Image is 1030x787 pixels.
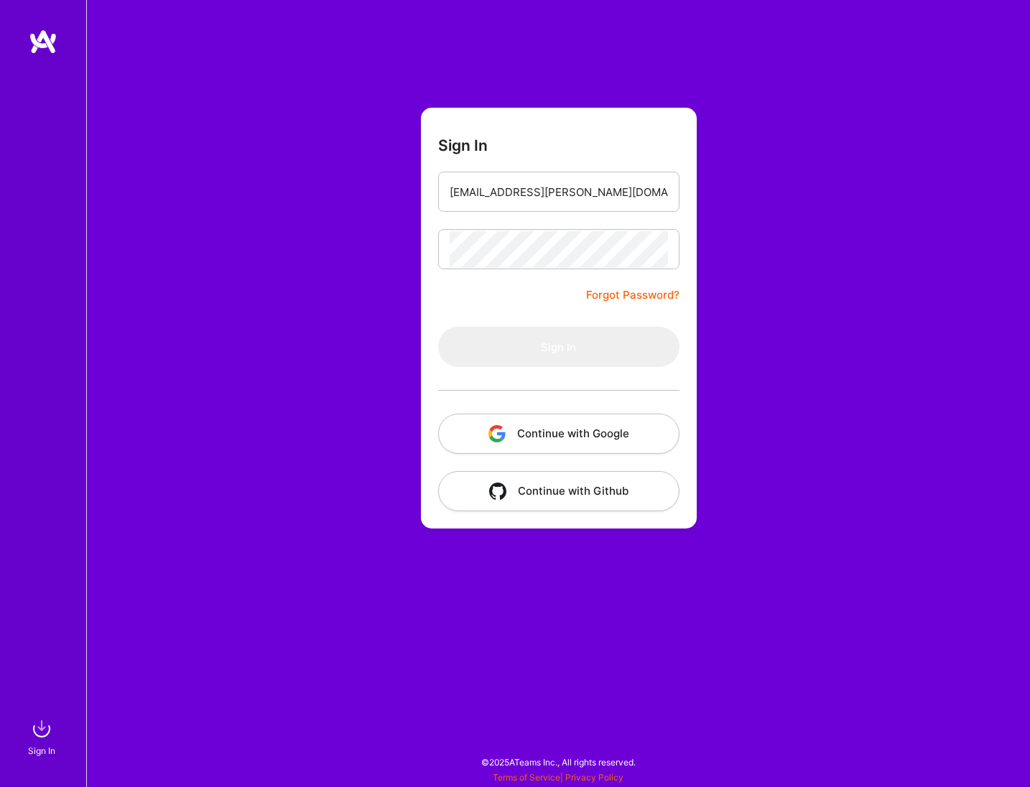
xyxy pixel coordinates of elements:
[438,136,488,154] h3: Sign In
[488,425,506,442] img: icon
[86,744,1030,780] div: © 2025 ATeams Inc., All rights reserved.
[438,327,679,367] button: Sign In
[493,772,623,783] span: |
[489,483,506,500] img: icon
[586,287,679,304] a: Forgot Password?
[565,772,623,783] a: Privacy Policy
[493,772,560,783] a: Terms of Service
[450,174,668,210] input: Email...
[28,743,55,758] div: Sign In
[438,414,679,454] button: Continue with Google
[27,714,56,743] img: sign in
[30,714,56,758] a: sign inSign In
[29,29,57,55] img: logo
[438,471,679,511] button: Continue with Github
